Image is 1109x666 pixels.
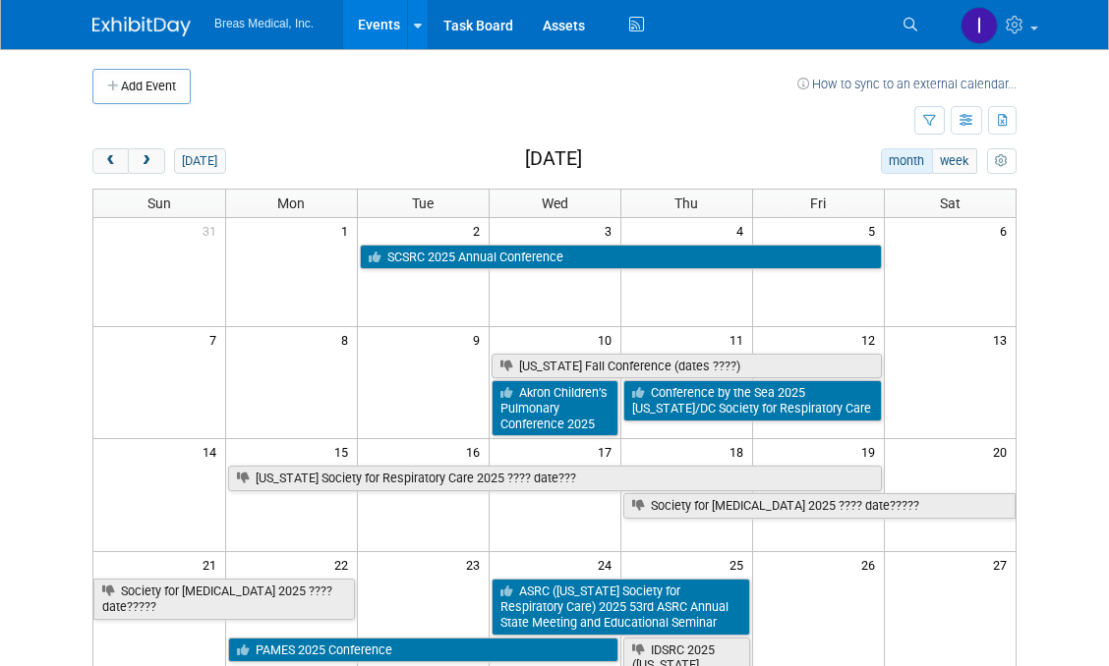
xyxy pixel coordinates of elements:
[866,218,884,243] span: 5
[339,218,357,243] span: 1
[728,439,752,464] span: 18
[128,148,164,174] button: next
[92,148,129,174] button: prev
[525,148,582,170] h2: [DATE]
[932,148,977,174] button: week
[596,552,620,577] span: 24
[339,327,357,352] span: 8
[596,439,620,464] span: 17
[623,380,882,420] a: Conference by the Sea 2025 [US_STATE]/DC Society for Respiratory Care
[277,195,305,211] span: Mon
[492,380,618,436] a: Akron Children’s Pulmonary Conference 2025
[940,195,961,211] span: Sat
[201,552,225,577] span: 21
[464,439,489,464] span: 16
[991,327,1016,352] span: 13
[596,327,620,352] span: 10
[991,552,1016,577] span: 27
[859,439,884,464] span: 19
[623,493,1017,519] a: Society for [MEDICAL_DATA] 2025 ???? date?????
[810,195,826,211] span: Fri
[332,552,357,577] span: 22
[147,195,171,211] span: Sun
[674,195,698,211] span: Thu
[471,218,489,243] span: 2
[228,638,618,663] a: PAMES 2025 Conference
[492,579,750,635] a: ASRC ([US_STATE] Society for Respiratory Care) 2025 53rd ASRC Annual State Meeting and Educationa...
[201,439,225,464] span: 14
[734,218,752,243] span: 4
[471,327,489,352] span: 9
[542,195,568,211] span: Wed
[93,579,355,619] a: Society for [MEDICAL_DATA] 2025 ???? date?????
[201,218,225,243] span: 31
[207,327,225,352] span: 7
[998,218,1016,243] span: 6
[728,552,752,577] span: 25
[991,439,1016,464] span: 20
[492,354,882,379] a: [US_STATE] Fall Conference (dates ????)
[92,69,191,104] button: Add Event
[603,218,620,243] span: 3
[859,327,884,352] span: 12
[797,77,1017,91] a: How to sync to an external calendar...
[987,148,1017,174] button: myCustomButton
[881,148,933,174] button: month
[728,327,752,352] span: 11
[412,195,434,211] span: Tue
[92,17,191,36] img: ExhibitDay
[859,552,884,577] span: 26
[214,17,314,30] span: Breas Medical, Inc.
[332,439,357,464] span: 15
[174,148,226,174] button: [DATE]
[995,155,1008,168] i: Personalize Calendar
[360,245,882,270] a: SCSRC 2025 Annual Conference
[464,552,489,577] span: 23
[961,7,998,44] img: Inga Dolezar
[228,466,882,491] a: [US_STATE] Society for Respiratory Care 2025 ???? date???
